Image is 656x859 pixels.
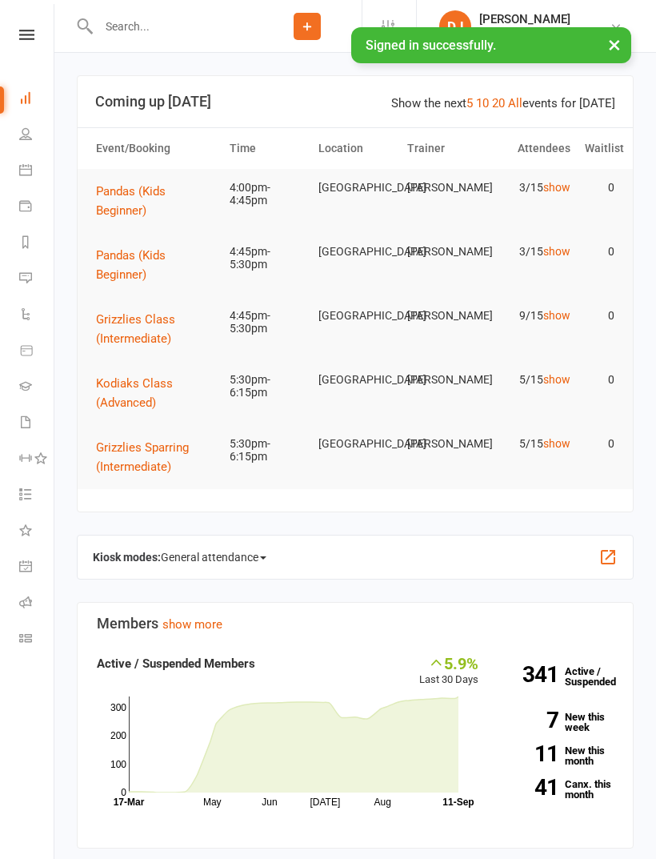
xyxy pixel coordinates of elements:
a: All [508,96,522,110]
button: Pandas (Kids Beginner) [96,182,215,220]
a: Class kiosk mode [19,622,55,658]
a: Roll call kiosk mode [19,586,55,622]
td: 9/15 [489,297,578,335]
th: Attendees [489,128,578,169]
strong: 41 [502,777,558,798]
span: General attendance [161,544,266,570]
td: [GEOGRAPHIC_DATA] [311,297,400,335]
div: Show the next events for [DATE] [391,94,615,113]
td: [PERSON_NAME] [400,297,489,335]
button: Grizzlies Sparring (Intermediate) [96,438,215,476]
a: 20 [492,96,505,110]
div: 5.9% [419,654,478,672]
strong: Kiosk modes: [93,551,161,564]
button: Grizzlies Class (Intermediate) [96,310,215,348]
td: 5/15 [489,361,578,399]
button: Kodiaks Class (Advanced) [96,374,215,412]
a: show [543,437,570,450]
td: 5:30pm-6:15pm [222,425,311,476]
strong: 341 [502,664,558,685]
span: Pandas (Kids Beginner) [96,248,166,282]
a: Product Sales [19,334,55,370]
div: DJ [439,10,471,42]
td: [GEOGRAPHIC_DATA] [311,233,400,271]
a: 10 [476,96,489,110]
div: [PERSON_NAME] [479,12,582,26]
td: 5:30pm-6:15pm [222,361,311,411]
th: Time [222,128,311,169]
a: 7New this week [502,712,614,733]
td: 4:45pm-5:30pm [222,233,311,283]
span: Grizzlies Sparring (Intermediate) [96,440,189,474]
button: Pandas (Kids Beginner) [96,246,215,284]
th: Location [311,128,400,169]
strong: 7 [502,709,558,731]
a: What's New [19,514,55,550]
a: show [543,309,570,322]
a: Dashboard [19,82,55,118]
td: [PERSON_NAME] [400,233,489,271]
td: 3/15 [489,169,578,207]
a: 5 [466,96,473,110]
button: × [600,27,629,62]
th: Trainer [400,128,489,169]
span: Signed in successfully. [366,38,496,53]
a: show [543,181,570,194]
td: 0 [578,169,622,207]
a: 341Active / Suspended [494,654,626,699]
span: Grizzlies Class (Intermediate) [96,312,175,346]
a: show more [162,617,222,632]
span: Kodiaks Class (Advanced) [96,376,173,410]
a: Payments [19,190,55,226]
th: Event/Booking [89,128,222,169]
a: show [543,373,570,386]
a: show [543,245,570,258]
div: Last 30 Days [419,654,478,688]
a: Reports [19,226,55,262]
td: [PERSON_NAME] [400,361,489,399]
td: [PERSON_NAME] [400,425,489,463]
h3: Members [97,616,614,632]
td: 0 [578,425,622,463]
h3: Coming up [DATE] [95,94,615,110]
td: [GEOGRAPHIC_DATA] [311,425,400,463]
td: [PERSON_NAME] [400,169,489,207]
div: 7 Strikes Martial Arts [479,26,582,41]
a: 41Canx. this month [502,779,614,800]
a: People [19,118,55,154]
a: 11New this month [502,745,614,766]
td: 4:45pm-5:30pm [222,297,311,347]
td: 5/15 [489,425,578,463]
th: Waitlist [578,128,622,169]
span: Pandas (Kids Beginner) [96,184,166,218]
td: 0 [578,297,622,335]
strong: 11 [502,743,558,765]
a: General attendance kiosk mode [19,550,55,586]
a: Calendar [19,154,55,190]
td: 3/15 [489,233,578,271]
td: [GEOGRAPHIC_DATA] [311,361,400,399]
td: [GEOGRAPHIC_DATA] [311,169,400,207]
input: Search... [94,15,253,38]
td: 0 [578,361,622,399]
td: 0 [578,233,622,271]
strong: Active / Suspended Members [97,656,255,671]
td: 4:00pm-4:45pm [222,169,311,219]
